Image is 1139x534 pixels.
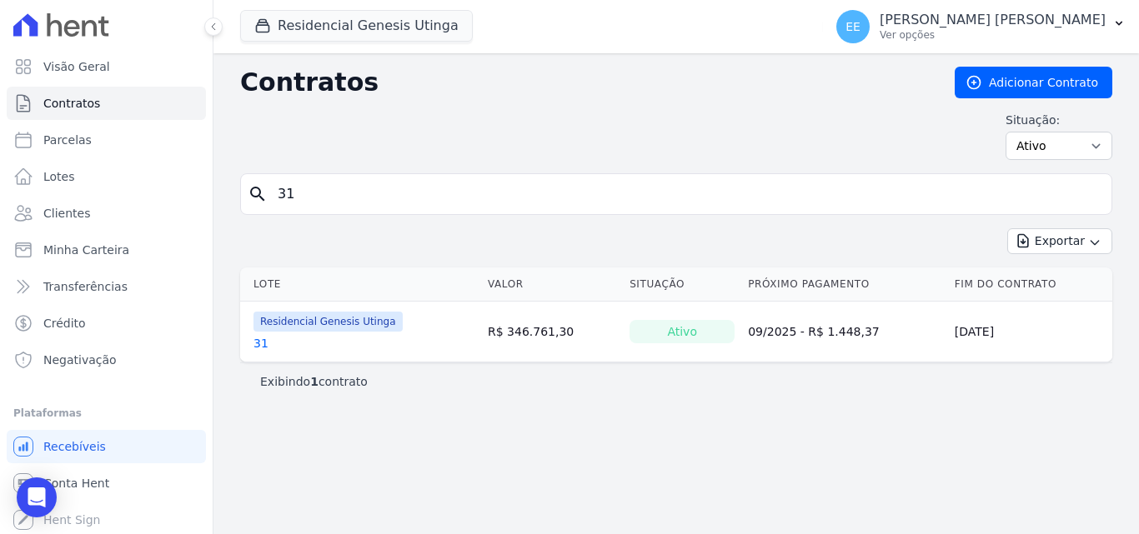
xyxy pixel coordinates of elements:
[43,475,109,492] span: Conta Hent
[43,242,129,258] span: Minha Carteira
[240,267,481,302] th: Lote
[43,132,92,148] span: Parcelas
[1006,112,1112,128] label: Situação:
[748,325,880,338] a: 09/2025 - R$ 1.448,37
[43,352,117,368] span: Negativação
[7,270,206,303] a: Transferências
[741,267,948,302] th: Próximo Pagamento
[7,430,206,463] a: Recebíveis
[1007,228,1112,254] button: Exportar
[43,95,100,112] span: Contratos
[7,197,206,230] a: Clientes
[880,28,1106,42] p: Ver opções
[7,233,206,267] a: Minha Carteira
[948,267,1112,302] th: Fim do Contrato
[43,278,128,295] span: Transferências
[240,10,473,42] button: Residencial Genesis Utinga
[7,307,206,340] a: Crédito
[7,467,206,500] a: Conta Hent
[13,403,199,423] div: Plataformas
[260,373,368,390] p: Exibindo contrato
[630,320,735,343] div: Ativo
[7,87,206,120] a: Contratos
[253,312,403,332] span: Residencial Genesis Utinga
[481,302,623,362] td: R$ 346.761,30
[43,58,110,75] span: Visão Geral
[7,343,206,377] a: Negativação
[310,375,319,388] b: 1
[240,67,928,97] h2: Contratos
[43,168,75,185] span: Lotes
[823,3,1139,50] button: EE [PERSON_NAME] [PERSON_NAME] Ver opções
[43,438,106,455] span: Recebíveis
[253,335,268,352] a: 31
[268,177,1105,211] input: Buscar por nome do lote
[845,21,861,32] span: EE
[880,12,1106,28] p: [PERSON_NAME] [PERSON_NAME]
[43,315,86,332] span: Crédito
[43,205,90,222] span: Clientes
[948,302,1112,362] td: [DATE]
[17,477,57,517] div: Open Intercom Messenger
[248,184,268,204] i: search
[7,160,206,193] a: Lotes
[955,67,1112,98] a: Adicionar Contrato
[7,123,206,157] a: Parcelas
[481,267,623,302] th: Valor
[7,50,206,83] a: Visão Geral
[623,267,741,302] th: Situação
